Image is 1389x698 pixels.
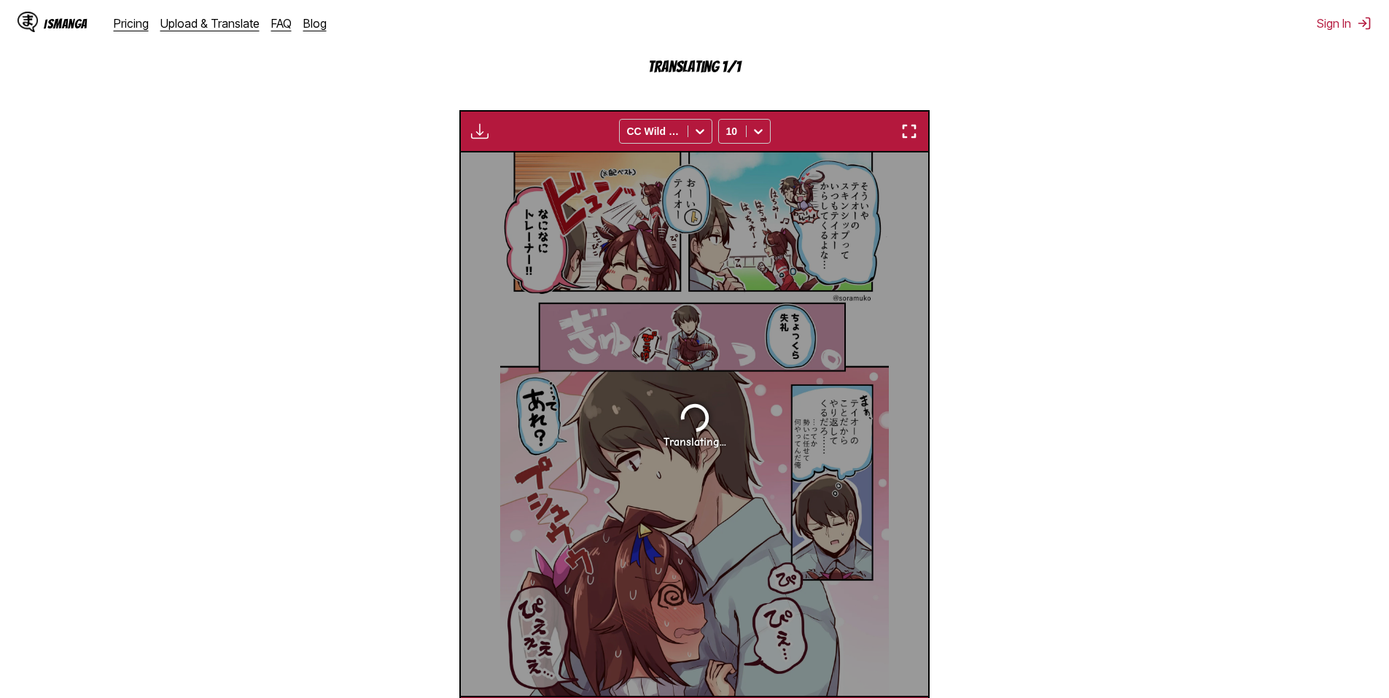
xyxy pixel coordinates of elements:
div: Translating... [664,435,726,449]
img: IsManga Logo [17,12,38,32]
div: IsManga [44,17,87,31]
p: Translating 1/1 [548,58,840,75]
a: Pricing [114,16,149,31]
a: IsManga LogoIsManga [17,12,114,35]
a: Upload & Translate [160,16,260,31]
img: Download translated images [471,123,489,140]
img: Loading [677,400,712,435]
button: Sign In [1317,16,1372,31]
a: Blog [303,16,327,31]
a: FAQ [271,16,292,31]
img: Sign out [1357,16,1372,31]
img: Enter fullscreen [900,123,918,140]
